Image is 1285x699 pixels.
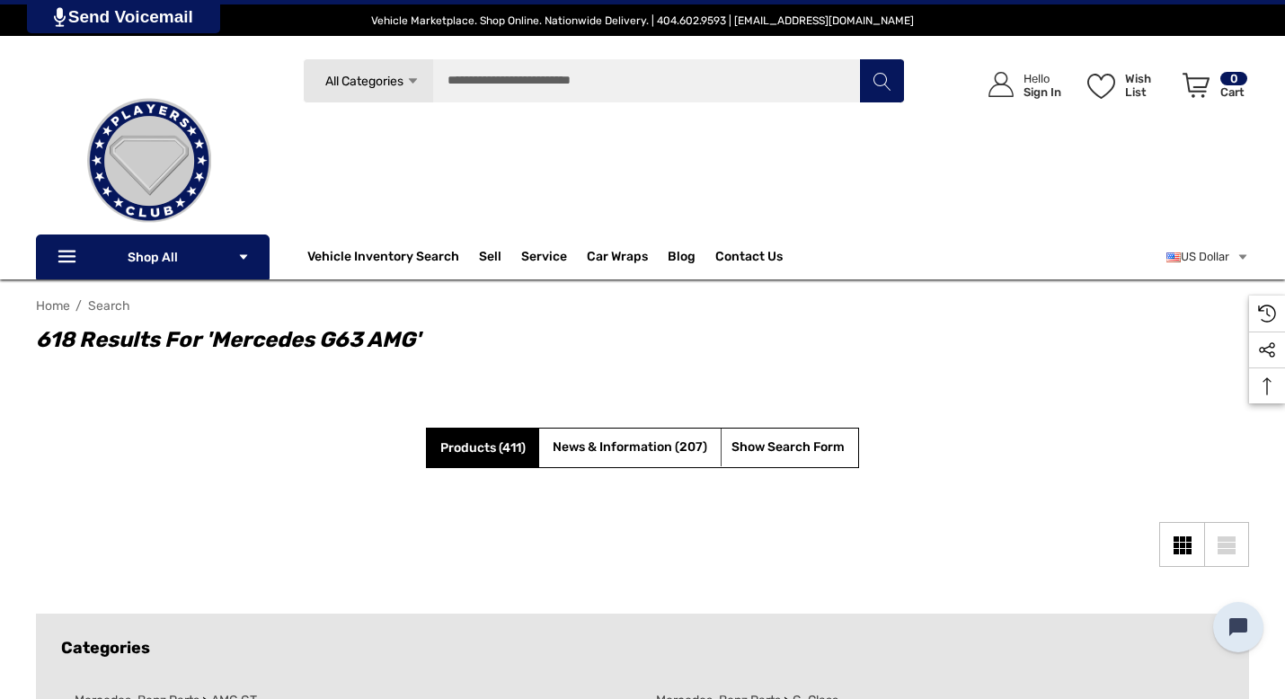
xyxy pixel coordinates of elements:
span: Show Search Form [731,437,845,459]
svg: Review Your Cart [1183,73,1210,98]
a: Vehicle Inventory Search [307,249,459,269]
a: Sign in [968,54,1070,116]
svg: Icon Arrow Down [237,251,250,263]
a: Search [88,298,130,314]
a: Sell [479,239,521,275]
p: Cart [1220,85,1247,99]
svg: Icon Arrow Down [406,75,420,88]
span: Vehicle Marketplace. Shop Online. Nationwide Delivery. | 404.602.9593 | [EMAIL_ADDRESS][DOMAIN_NAME] [371,14,914,27]
a: Car Wraps [587,239,668,275]
span: Sell [479,249,501,269]
svg: Social Media [1258,341,1276,359]
a: Contact Us [715,249,783,269]
a: All Categories Icon Arrow Down Icon Arrow Up [303,58,433,103]
p: 0 [1220,72,1247,85]
p: Hello [1024,72,1061,85]
nav: Breadcrumb [36,290,1249,322]
a: Cart with 0 items [1174,54,1249,124]
a: List View [1204,522,1249,567]
svg: Recently Viewed [1258,305,1276,323]
img: Players Club | Cars For Sale [59,71,239,251]
span: News & Information (207) [553,439,707,455]
button: Search [859,58,904,103]
h1: 618 results for 'Mercedes G63 AMG' [36,323,1231,356]
a: Blog [668,249,696,269]
span: Car Wraps [587,249,648,269]
p: Wish List [1125,72,1173,99]
svg: Icon Line [56,247,83,268]
svg: Top [1249,377,1285,395]
p: Shop All [36,234,270,279]
a: Home [36,298,70,314]
span: Products (411) [440,440,526,456]
a: Grid View [1159,522,1204,567]
p: Sign In [1024,85,1061,99]
h5: Categories [61,639,1224,659]
img: PjwhLS0gR2VuZXJhdG9yOiBHcmF2aXQuaW8gLS0+PHN2ZyB4bWxucz0iaHR0cDovL3d3dy53My5vcmcvMjAwMC9zdmciIHhtb... [54,7,66,27]
span: All Categories [324,74,403,89]
a: USD [1166,239,1249,275]
a: Hide Search Form [731,437,845,459]
svg: Wish List [1087,74,1115,99]
a: Wish List Wish List [1079,54,1174,116]
svg: Icon User Account [988,72,1014,97]
a: Service [521,249,567,269]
